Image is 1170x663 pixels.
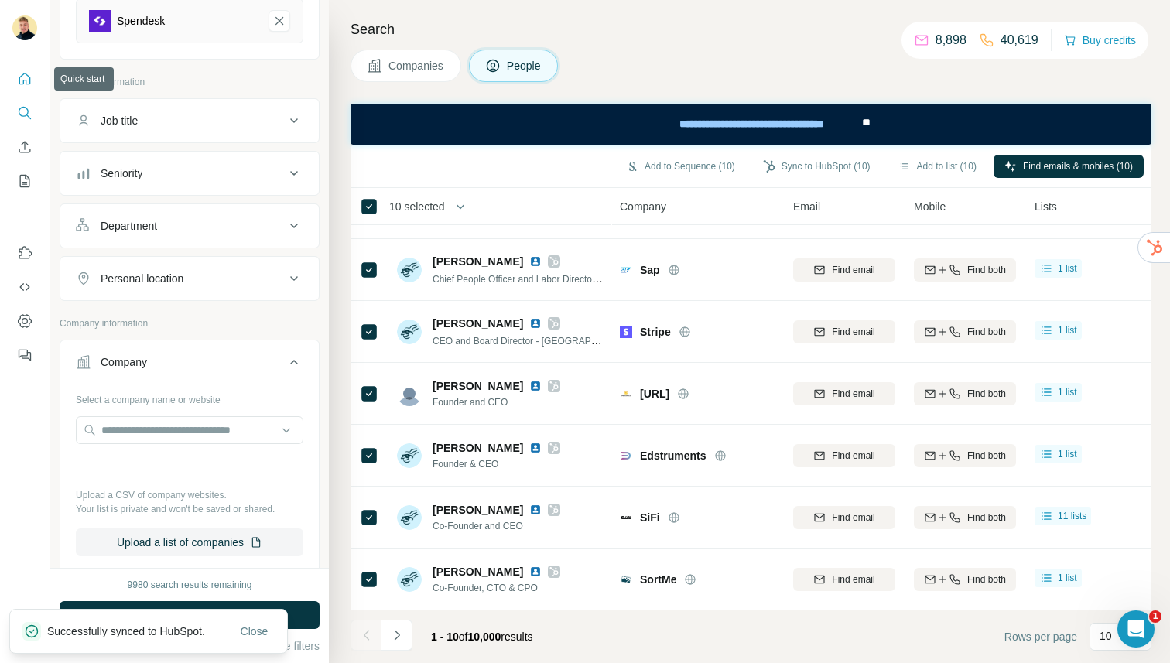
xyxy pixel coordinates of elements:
[967,263,1006,277] span: Find both
[967,572,1006,586] span: Find both
[1023,159,1133,173] span: Find emails & mobiles (10)
[1058,509,1086,523] span: 11 lists
[620,264,632,276] img: Logo of Sap
[433,254,523,269] span: [PERSON_NAME]
[640,448,706,463] span: Edstruments
[60,102,319,139] button: Job title
[101,271,183,286] div: Personal location
[397,443,422,468] img: Avatar
[1058,571,1077,585] span: 1 list
[12,99,37,127] button: Search
[914,382,1016,405] button: Find both
[12,15,37,40] img: Avatar
[914,568,1016,591] button: Find both
[914,506,1016,529] button: Find both
[101,166,142,181] div: Seniority
[967,449,1006,463] span: Find both
[1058,261,1077,275] span: 1 list
[433,378,523,394] span: [PERSON_NAME]
[397,567,422,592] img: Avatar
[529,504,542,516] img: LinkedIn logo
[101,218,157,234] div: Department
[914,258,1016,282] button: Find both
[793,199,820,214] span: Email
[388,58,445,73] span: Companies
[640,324,671,340] span: Stripe
[1117,610,1155,648] iframe: Intercom live chat
[351,19,1151,40] h4: Search
[433,502,523,518] span: [PERSON_NAME]
[128,578,252,592] div: 9980 search results remaining
[433,440,523,456] span: [PERSON_NAME]
[832,263,874,277] span: Find email
[269,10,290,32] button: Spendesk-remove-button
[433,395,560,409] span: Founder and CEO
[12,239,37,267] button: Use Surfe on LinkedIn
[60,207,319,244] button: Department
[914,199,946,214] span: Mobile
[12,341,37,369] button: Feedback
[793,320,895,343] button: Find email
[529,442,542,454] img: LinkedIn logo
[230,617,279,645] button: Close
[60,155,319,192] button: Seniority
[994,155,1144,178] button: Find emails & mobiles (10)
[832,325,874,339] span: Find email
[620,511,632,524] img: Logo of SiFi
[967,387,1006,401] span: Find both
[351,104,1151,145] iframe: Banner
[615,155,746,178] button: Add to Sequence (10)
[1058,447,1077,461] span: 1 list
[752,155,881,178] button: Sync to HubSpot (10)
[793,382,895,405] button: Find email
[397,258,422,282] img: Avatar
[793,258,895,282] button: Find email
[967,325,1006,339] span: Find both
[1149,610,1161,623] span: 1
[640,572,676,587] span: SortMe
[529,566,542,578] img: LinkedIn logo
[60,260,319,297] button: Personal location
[47,624,217,639] p: Successfully synced to HubSpot.
[433,519,560,533] span: Co-Founder and CEO
[1100,628,1112,644] p: 10
[620,573,632,586] img: Logo of SortMe
[12,133,37,161] button: Enrich CSV
[433,564,523,579] span: [PERSON_NAME]
[529,317,542,330] img: LinkedIn logo
[433,316,523,331] span: [PERSON_NAME]
[241,624,269,639] span: Close
[793,568,895,591] button: Find email
[433,272,730,285] span: Chief People Officer and Labor Director, Member of the Executive Board
[1064,29,1136,51] button: Buy credits
[620,449,632,462] img: Logo of Edstruments
[459,631,468,643] span: of
[1058,323,1077,337] span: 1 list
[76,528,303,556] button: Upload a list of companies
[529,380,542,392] img: LinkedIn logo
[620,326,632,338] img: Logo of Stripe
[12,307,37,335] button: Dashboard
[832,387,874,401] span: Find email
[117,13,165,29] div: Spendesk
[381,620,412,651] button: Navigate to next page
[397,320,422,344] img: Avatar
[888,155,987,178] button: Add to list (10)
[1004,629,1077,644] span: Rows per page
[101,113,138,128] div: Job title
[431,631,533,643] span: results
[793,506,895,529] button: Find email
[620,388,632,400] img: Logo of spendconsole.ai
[832,572,874,586] span: Find email
[431,631,459,643] span: 1 - 10
[793,444,895,467] button: Find email
[60,343,319,387] button: Company
[76,502,303,516] p: Your list is private and won't be saved or shared.
[967,511,1006,525] span: Find both
[12,167,37,195] button: My lists
[60,75,320,89] p: Personal information
[76,387,303,407] div: Select a company name or website
[60,601,320,629] button: Run search
[640,510,660,525] span: SiFi
[914,320,1016,343] button: Find both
